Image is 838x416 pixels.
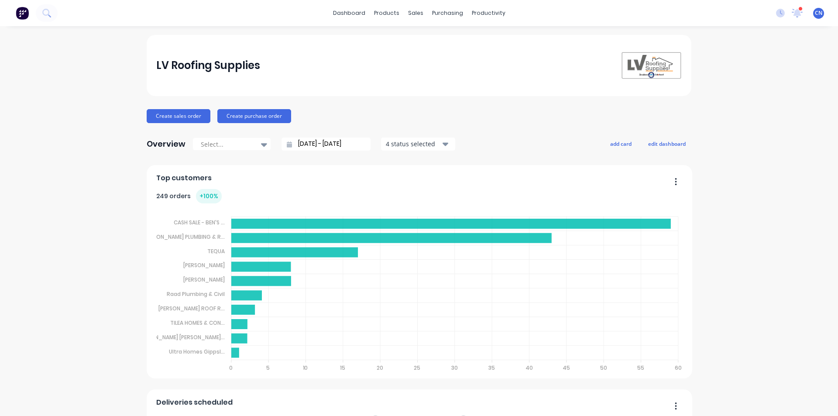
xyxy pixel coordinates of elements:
tspan: [PERSON_NAME] ROOF R... [158,305,225,312]
div: Overview [147,135,185,153]
tspan: 0 [229,364,232,371]
div: + 100 % [196,189,222,203]
tspan: Raad Plumbing & Civil [167,290,225,298]
tspan: [PERSON_NAME] PLUMBING & R... [142,233,225,241]
div: purchasing [428,7,467,20]
tspan: 55 [638,364,645,371]
span: Deliveries scheduled [156,397,233,408]
tspan: [PERSON_NAME] [PERSON_NAME]... [137,333,225,341]
tspan: 25 [414,364,420,371]
tspan: 45 [563,364,570,371]
tspan: [PERSON_NAME] [183,261,225,269]
tspan: [PERSON_NAME] [183,276,225,283]
tspan: 30 [451,364,458,371]
div: 249 orders [156,189,222,203]
button: add card [604,138,637,149]
img: LV Roofing Supplies [621,52,682,79]
tspan: 20 [377,364,383,371]
tspan: TILEA HOMES & CON... [170,319,225,327]
div: 4 status selected [386,139,441,148]
div: products [370,7,404,20]
tspan: 10 [302,364,308,371]
tspan: 40 [525,364,533,371]
tspan: 5 [266,364,270,371]
div: sales [404,7,428,20]
tspan: 50 [601,364,608,371]
tspan: 60 [675,364,682,371]
a: dashboard [329,7,370,20]
tspan: TEQUA [207,247,225,254]
button: edit dashboard [642,138,691,149]
tspan: 15 [340,364,345,371]
span: CN [815,9,822,17]
div: productivity [467,7,510,20]
tspan: 35 [489,364,495,371]
tspan: CASH SALE - BEN'S ... [174,219,225,226]
div: LV Roofing Supplies [156,57,260,74]
button: Create purchase order [217,109,291,123]
tspan: Ultra Homes Gippsl... [169,348,225,355]
span: Top customers [156,173,212,183]
button: Create sales order [147,109,210,123]
button: 4 status selected [381,138,455,151]
img: Factory [16,7,29,20]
